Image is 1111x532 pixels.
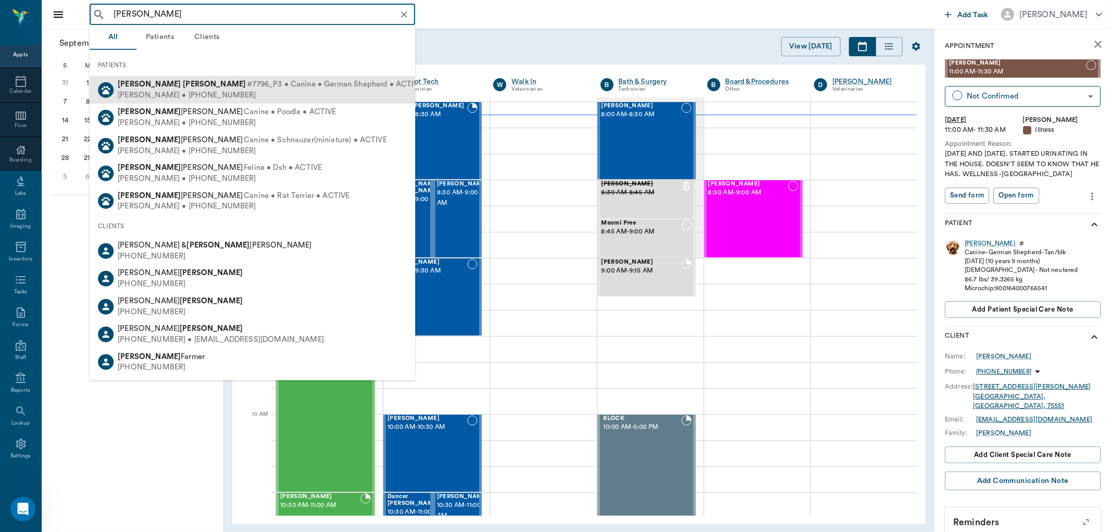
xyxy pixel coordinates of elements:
b: [PERSON_NAME] [118,136,181,144]
div: NOT_CONFIRMED, 8:00 AM - 8:30 AM [597,102,696,180]
button: Add patient Special Care Note [945,301,1101,318]
span: 9:00 AM - 9:15 AM [602,266,681,276]
span: [PERSON_NAME] [118,136,243,144]
div: Sunday, August 31, 2025 [58,76,72,90]
a: [PERSON_NAME] [965,239,1015,248]
b: [PERSON_NAME] [118,108,181,116]
button: View [DATE] [781,37,841,56]
div: [DATE] (10 years 9 months) [965,257,1078,266]
span: Add client Special Care Note [974,449,1071,461]
div: Illness [1023,125,1101,135]
div: Technician [619,85,692,94]
div: Canine - German Shepherd - Tan/blk [965,248,1078,257]
span: 10:00 AM - 10:30 AM [388,422,467,432]
div: NOT_CONFIRMED, 8:45 AM - 9:00 AM [597,219,696,258]
div: Not Confirmed [967,90,1084,102]
b: [PERSON_NAME] [118,80,181,88]
a: [EMAIL_ADDRESS][DOMAIN_NAME] [976,416,1092,423]
button: Clear [397,7,411,22]
span: [PERSON_NAME] [602,103,681,109]
span: September [57,36,104,51]
div: [DATE] AND [DATE]. STARTED URINATING IN THE HOUSE. DOESN'T SEEM TO KNOW THAT HE HAS. WELLNESS -[G... [945,149,1101,179]
div: [PERSON_NAME] • [PHONE_NUMBER] [118,90,423,101]
span: [PERSON_NAME] [118,325,243,332]
div: Imaging [10,222,31,230]
b: [PERSON_NAME] [118,164,181,171]
button: Close drawer [48,4,69,25]
span: Canine • Rat Terrier • ACTIVE [244,190,349,201]
span: [PERSON_NAME] [118,164,243,171]
span: Dancer [PERSON_NAME] [388,493,440,507]
div: Inventory [9,255,32,263]
span: [PERSON_NAME] [118,108,243,116]
span: Farmer [118,352,205,360]
svg: show more [1088,331,1101,343]
span: 11:00 AM - 11:30 AM [949,67,1086,77]
div: 10 AM [241,409,268,435]
div: NOT_CONFIRMED, 9:00 AM - 9:30 AM [383,258,482,336]
button: Add Task [941,5,993,24]
div: D [814,78,827,91]
button: more [1084,188,1101,205]
span: [PERSON_NAME] [280,493,360,500]
button: [PERSON_NAME] [993,5,1110,24]
button: Open form [993,188,1039,204]
div: Sunday, September 21, 2025 [58,132,72,146]
div: [PHONE_NUMBER] • [EMAIL_ADDRESS][DOMAIN_NAME] [118,335,324,345]
div: S [54,58,77,73]
div: Appts [13,51,28,59]
span: 8:30 AM - 8:45 AM [602,188,681,198]
b: [PERSON_NAME] [118,191,181,199]
div: Bath & Surgery [619,77,692,87]
p: Patient [945,218,972,231]
a: [PERSON_NAME] [976,352,1031,361]
span: 10:00 AM - 5:00 PM [604,422,681,432]
div: Appointment Reason: [945,139,1101,149]
span: Canine • Schnauzer(miniature) • ACTIVE [244,135,387,146]
b: [PERSON_NAME] [180,325,243,332]
a: Board &Procedures [726,77,798,87]
b: [PERSON_NAME] [180,297,243,305]
div: BOOKED, 9:00 AM - 9:15 AM [597,258,696,297]
div: Lookup [11,419,30,427]
span: [PERSON_NAME] [388,259,467,266]
a: Appt Tech [405,77,478,87]
div: Email: [945,415,976,424]
button: Add Communication Note [945,472,1101,491]
span: [PERSON_NAME] [388,415,467,422]
span: [PERSON_NAME] [602,259,681,266]
div: [PHONE_NUMBER] [118,279,243,290]
span: Canine • Poodle • ACTIVE [244,107,336,118]
b: [PERSON_NAME] [183,80,246,88]
div: CLIENTS [90,215,415,237]
div: Forms [13,321,28,329]
div: Technician [405,85,478,94]
span: [PERSON_NAME] & [PERSON_NAME] [118,241,311,249]
p: Appointment [945,41,994,51]
span: 10:30 AM - 11:00 AM [437,500,489,521]
input: Search [109,7,412,22]
span: BLOCK [604,415,681,422]
span: 8:30 AM - 9:00 AM [708,188,788,198]
button: September2025 [54,33,142,54]
span: [PERSON_NAME] [118,269,243,277]
div: W [493,78,506,91]
span: Feline • Dsh • ACTIVE [244,163,322,174]
div: NOT_CONFIRMED, 8:30 AM - 9:00 AM [433,180,482,258]
b: [PERSON_NAME] [180,269,243,277]
div: Microchip: 900164000766541 [965,284,1078,293]
button: Send form [945,188,989,204]
b: [PERSON_NAME] [118,352,181,360]
div: Labs [15,190,26,197]
div: NOT_CONFIRMED, 9:30 AM - 10:30 AM [276,336,375,492]
span: [PERSON_NAME] [118,191,243,199]
div: Address: [945,382,973,391]
div: Monday, September 29, 2025 [80,151,95,165]
span: [PERSON_NAME] [708,181,788,188]
span: 8:45 AM - 9:00 AM [602,227,681,237]
span: 10:30 AM - 11:00 AM [280,500,360,511]
div: Sunday, October 5, 2025 [58,169,72,184]
a: [PERSON_NAME] [832,77,905,87]
div: [PERSON_NAME] • [PHONE_NUMBER] [118,174,322,184]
